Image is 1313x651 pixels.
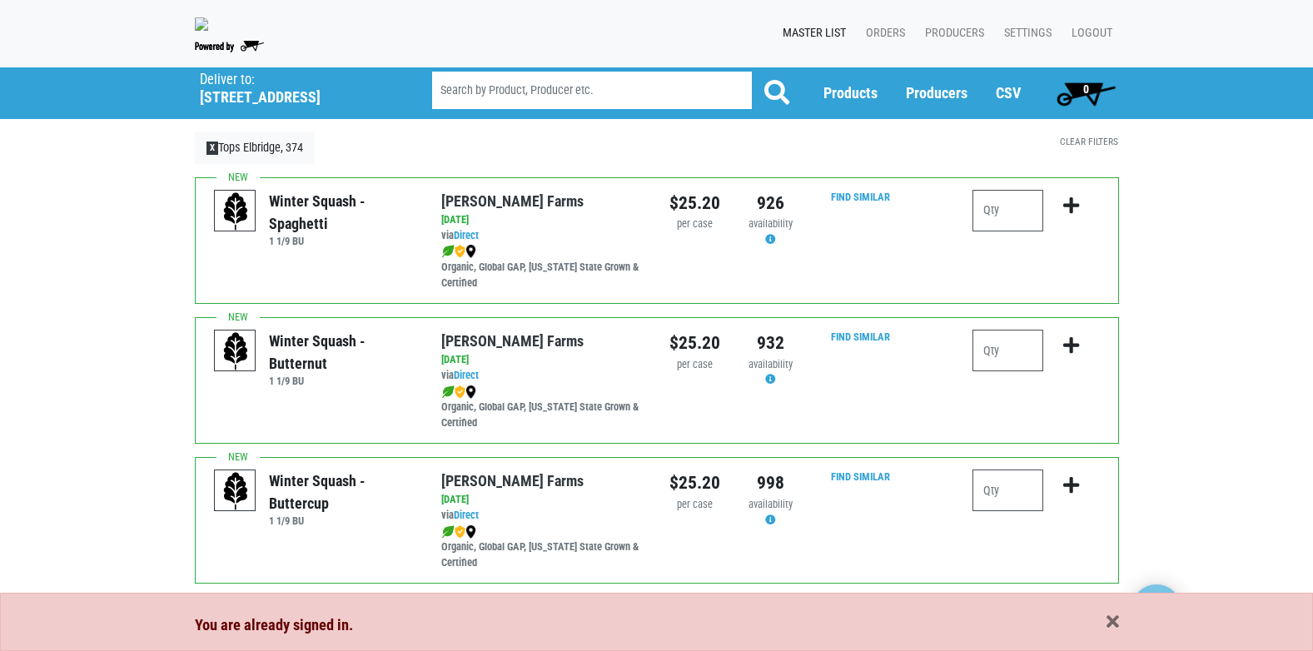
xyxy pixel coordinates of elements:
[745,330,796,356] div: 932
[269,190,416,235] div: Winter Squash - Spaghetti
[441,385,455,399] img: leaf-e5c59151409436ccce96b2ca1b28e03c.png
[441,332,584,350] a: [PERSON_NAME] Farms
[669,470,720,496] div: $25.20
[441,245,455,258] img: leaf-e5c59151409436ccce96b2ca1b28e03c.png
[669,497,720,513] div: per case
[465,385,476,399] img: map_marker-0e94453035b3232a4d21701695807de9.png
[215,330,256,372] img: placeholder-variety-43d6402dacf2d531de610a020419775a.svg
[749,498,793,510] span: availability
[906,84,967,102] a: Producers
[200,88,390,107] h5: [STREET_ADDRESS]
[455,525,465,539] img: safety-e55c860ca8c00a9c171001a62a92dabd.png
[749,358,793,370] span: availability
[465,525,476,539] img: map_marker-0e94453035b3232a4d21701695807de9.png
[996,84,1021,102] a: CSV
[454,369,479,381] a: Direct
[1058,17,1119,49] a: Logout
[195,614,1119,637] div: You are already signed in.
[269,470,416,514] div: Winter Squash - Buttercup
[454,509,479,521] a: Direct
[200,72,390,88] p: Deliver to:
[206,142,219,155] span: X
[1083,82,1089,96] span: 0
[745,190,796,216] div: 926
[831,470,890,483] a: Find Similar
[441,244,644,291] div: Organic, Global GAP, [US_STATE] State Grown & Certified
[769,17,853,49] a: Master List
[215,191,256,232] img: placeholder-variety-43d6402dacf2d531de610a020419775a.svg
[912,17,991,49] a: Producers
[972,470,1043,511] input: Qty
[269,514,416,527] h6: 1 1/9 BU
[669,190,720,216] div: $25.20
[1049,77,1123,110] a: 0
[215,470,256,512] img: placeholder-variety-43d6402dacf2d531de610a020419775a.svg
[669,330,720,356] div: $25.20
[269,330,416,375] div: Winter Squash - Butternut
[1060,136,1118,147] a: Clear Filters
[441,508,644,524] div: via
[441,352,644,368] div: [DATE]
[269,235,416,247] h6: 1 1/9 BU
[195,41,264,52] img: Powered by Big Wheelbarrow
[749,217,793,230] span: availability
[195,132,316,164] a: XTops Elbridge, 374
[441,492,644,508] div: [DATE]
[465,245,476,258] img: map_marker-0e94453035b3232a4d21701695807de9.png
[432,72,752,109] input: Search by Product, Producer etc.
[972,190,1043,231] input: Qty
[441,192,584,210] a: [PERSON_NAME] Farms
[831,191,890,203] a: Find Similar
[669,216,720,232] div: per case
[441,524,644,571] div: Organic, Global GAP, [US_STATE] State Grown & Certified
[455,385,465,399] img: safety-e55c860ca8c00a9c171001a62a92dabd.png
[200,67,402,107] span: Tops Elbridge, 374 (227 E Main St, Elbridge, NY 13060, USA)
[441,228,644,244] div: via
[441,525,455,539] img: leaf-e5c59151409436ccce96b2ca1b28e03c.png
[441,472,584,489] a: [PERSON_NAME] Farms
[441,384,644,431] div: Organic, Global GAP, [US_STATE] State Grown & Certified
[991,17,1058,49] a: Settings
[269,375,416,387] h6: 1 1/9 BU
[441,212,644,228] div: [DATE]
[823,84,878,102] a: Products
[455,245,465,258] img: safety-e55c860ca8c00a9c171001a62a92dabd.png
[454,229,479,241] a: Direct
[745,470,796,496] div: 998
[831,330,890,343] a: Find Similar
[853,17,912,49] a: Orders
[972,330,1043,371] input: Qty
[441,368,644,384] div: via
[195,17,208,31] img: 279edf242af8f9d49a69d9d2afa010fb.png
[669,357,720,373] div: per case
